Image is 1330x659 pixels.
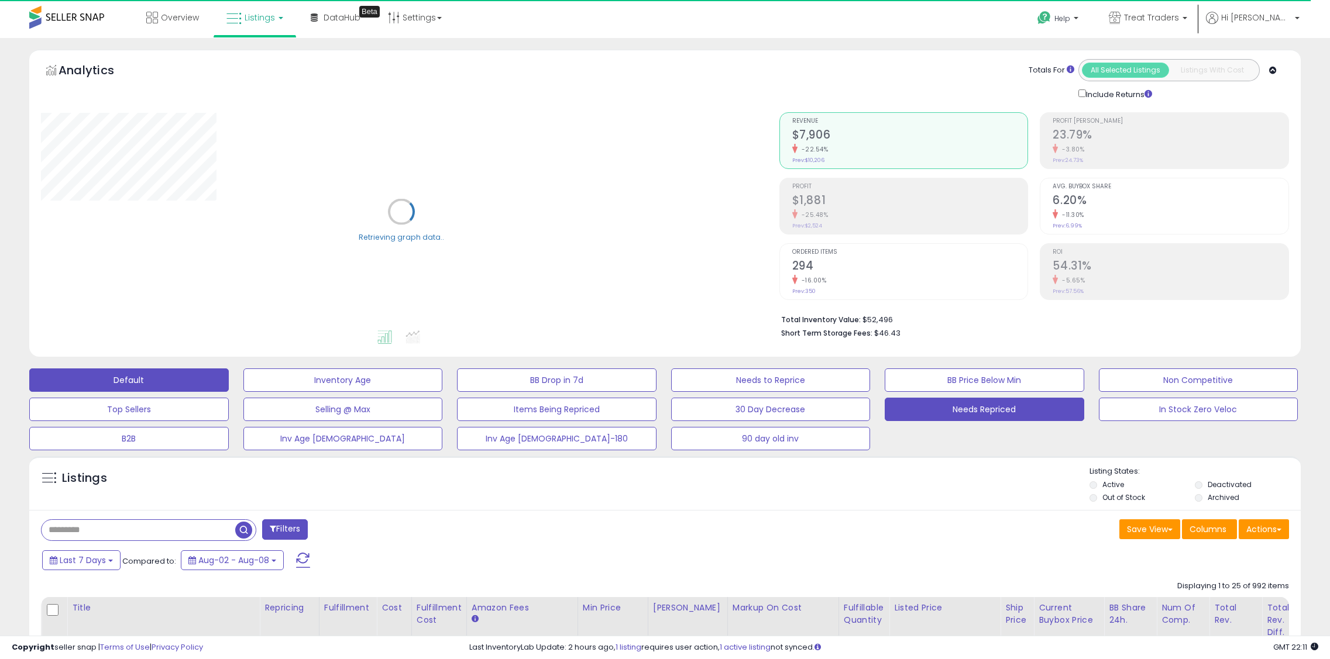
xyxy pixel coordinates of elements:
[792,118,1028,125] span: Revenue
[671,398,871,421] button: 30 Day Decrease
[1039,602,1099,626] div: Current Buybox Price
[12,641,54,653] strong: Copyright
[720,641,771,653] a: 1 active listing
[1099,398,1298,421] button: In Stock Zero Veloc
[152,641,203,653] a: Privacy Policy
[781,315,861,325] b: Total Inventory Value:
[1053,184,1288,190] span: Avg. Buybox Share
[727,597,838,643] th: The percentage added to the cost of goods (COGS) that forms the calculator for Min & Max prices.
[1053,128,1288,144] h2: 23.79%
[1053,157,1083,164] small: Prev: 24.73%
[616,641,641,653] a: 1 listing
[1169,63,1256,78] button: Listings With Cost
[874,327,901,339] span: $46.43
[1037,11,1051,25] i: Get Help
[457,368,657,392] button: BB Drop in 7d
[583,602,643,614] div: Min Price
[792,128,1028,144] h2: $7,906
[1239,519,1289,539] button: Actions
[1102,492,1145,502] label: Out of Stock
[60,554,106,566] span: Last 7 Days
[1177,581,1289,592] div: Displaying 1 to 25 of 992 items
[1182,519,1237,539] button: Columns
[1058,211,1084,219] small: -11.30%
[1214,602,1257,626] div: Total Rev.
[42,550,121,570] button: Last 7 Days
[417,602,462,626] div: Fulfillment Cost
[1029,65,1074,76] div: Totals For
[1267,602,1295,639] div: Total Rev. Diff.
[1273,641,1318,653] span: 2025-08-16 22:11 GMT
[359,6,380,18] div: Tooltip anchor
[1053,249,1288,256] span: ROI
[781,312,1280,326] li: $52,496
[1058,145,1084,154] small: -3.80%
[1082,63,1169,78] button: All Selected Listings
[792,259,1028,275] h2: 294
[1053,288,1084,295] small: Prev: 57.56%
[671,368,871,392] button: Needs to Reprice
[100,641,150,653] a: Terms of Use
[245,12,275,23] span: Listings
[243,427,443,450] button: Inv Age [DEMOGRAPHIC_DATA]
[1119,519,1180,539] button: Save View
[324,12,360,23] span: DataHub
[798,211,829,219] small: -25.48%
[1124,12,1179,23] span: Treat Traders
[262,519,308,540] button: Filters
[29,368,229,392] button: Default
[1053,259,1288,275] h2: 54.31%
[1161,602,1204,626] div: Num of Comp.
[198,554,269,566] span: Aug-02 - Aug-08
[792,222,822,229] small: Prev: $2,524
[653,602,723,614] div: [PERSON_NAME]
[798,145,829,154] small: -22.54%
[382,602,407,614] div: Cost
[1053,118,1288,125] span: Profit [PERSON_NAME]
[1206,12,1300,38] a: Hi [PERSON_NAME]
[1221,12,1291,23] span: Hi [PERSON_NAME]
[671,427,871,450] button: 90 day old inv
[324,602,372,614] div: Fulfillment
[792,194,1028,209] h2: $1,881
[472,614,479,625] small: Amazon Fees.
[1109,602,1152,626] div: BB Share 24h.
[844,602,884,626] div: Fulfillable Quantity
[1208,492,1239,502] label: Archived
[1005,602,1029,626] div: Ship Price
[243,368,443,392] button: Inventory Age
[122,556,176,567] span: Compared to:
[894,602,995,614] div: Listed Price
[798,276,827,285] small: -16.00%
[1099,368,1298,392] button: Non Competitive
[1070,87,1166,101] div: Include Returns
[243,398,443,421] button: Selling @ Max
[1054,13,1070,23] span: Help
[1190,523,1226,535] span: Columns
[792,184,1028,190] span: Profit
[1053,194,1288,209] h2: 6.20%
[59,62,137,81] h5: Analytics
[469,642,1318,653] div: Last InventoryLab Update: 2 hours ago, requires user action, not synced.
[1102,479,1124,489] label: Active
[72,602,255,614] div: Title
[733,602,834,614] div: Markup on Cost
[12,642,203,653] div: seller snap | |
[1090,466,1301,477] p: Listing States:
[1058,276,1085,285] small: -5.65%
[181,550,284,570] button: Aug-02 - Aug-08
[29,398,229,421] button: Top Sellers
[885,398,1084,421] button: Needs Repriced
[264,602,314,614] div: Repricing
[161,12,199,23] span: Overview
[457,427,657,450] button: Inv Age [DEMOGRAPHIC_DATA]-180
[29,427,229,450] button: B2B
[62,470,107,487] h5: Listings
[457,398,657,421] button: Items Being Repriced
[792,288,816,295] small: Prev: 350
[359,232,444,242] div: Retrieving graph data..
[885,368,1084,392] button: BB Price Below Min
[1208,479,1252,489] label: Deactivated
[792,249,1028,256] span: Ordered Items
[781,328,872,338] b: Short Term Storage Fees:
